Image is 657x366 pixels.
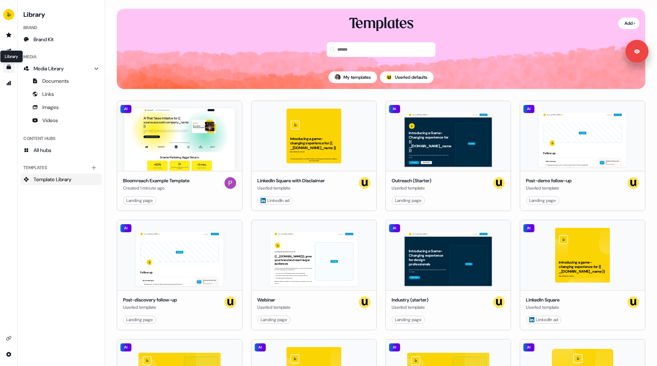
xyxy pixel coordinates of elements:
div: LinkedIn ad [261,197,289,204]
img: Peter [224,177,236,189]
span: Links [42,90,54,98]
img: userled logo [359,296,370,308]
div: Landing page [261,316,287,323]
button: Hey {{ _[DOMAIN_NAME] }} 👋Learn moreBook a demoLIVE WEBINAR | [DATE] 1PM EST | 10AM PST{{ _[DOMAI... [251,220,377,330]
div: Userled template [392,304,429,311]
a: Go to integrations [3,332,15,344]
div: Userled template [123,304,177,311]
button: Hey {{ _[DOMAIN_NAME] }} 👋Learn moreBook a demoYour imageFollow upCall summary Understand what cu... [520,101,645,211]
span: Brand Kit [34,36,54,43]
div: Userled template [257,304,291,311]
div: Userled template [526,304,560,311]
div: AI [523,224,535,233]
button: Hey {{ _[DOMAIN_NAME] }} 👋Learn moreBook a demoIntroducing a Game-Changing experience for design ... [385,220,511,330]
button: Add [618,17,639,29]
div: Bloomreach Example Template [123,177,189,184]
div: AI [389,343,400,352]
div: AI [523,105,535,113]
div: AI [389,224,400,233]
img: userled logo [627,296,639,308]
div: AI [523,343,535,352]
div: Landing page [395,316,422,323]
div: AI [120,105,132,113]
div: LinkedIn ad [529,316,558,323]
div: Post-discovery follow-up [123,296,177,304]
a: Media Library [20,63,102,74]
div: AI [120,224,132,233]
a: Go to attribution [3,77,15,89]
img: userled logo [493,296,505,308]
div: AI [389,105,400,113]
div: Templates [349,15,414,34]
div: Landing page [126,316,153,323]
a: Brand Kit [20,34,102,45]
div: Industry (starter) [392,296,429,304]
div: Landing page [529,197,556,204]
a: Links [20,88,102,100]
div: Outreach (Starter) [392,177,431,184]
img: userled logo [627,177,639,189]
div: Userled template [257,184,325,192]
div: Webinar [257,296,291,304]
button: My templates [328,71,377,83]
a: All hubs [20,144,102,156]
img: Bloomreach Example Template [124,108,235,171]
span: Documents [42,77,69,85]
img: userled logo [493,177,505,189]
a: Go to prospects [3,29,15,41]
button: Hey {{ _[DOMAIN_NAME] }} 👋Learn moreBook a demoIntroducing a Game-Changing experience for {{ _[DO... [385,101,511,211]
div: Landing page [395,197,422,204]
button: Hey {{ _[DOMAIN_NAME] }} 👋Learn moreBook a demoYour imageFollow upKey Challenges Breaking down co... [117,220,242,330]
img: userled logo [224,296,236,308]
span: All hubs [34,147,51,154]
span: Images [42,104,59,111]
div: Templates [20,162,102,174]
div: AI [120,343,132,352]
div: Userled template [392,184,431,192]
div: ; [386,74,392,80]
a: Go to templates [3,61,15,73]
a: Images [20,101,102,113]
div: Post-demo follow-up [526,177,572,184]
span: Template Library [34,176,72,183]
button: Introducing a game-changing experience for {{ _[DOMAIN_NAME]_name }}See what we can do!This ad wa... [251,101,377,211]
a: Template Library [20,174,102,185]
div: LinkedIn Square with Disclaimer [257,177,325,184]
a: Go to integrations [3,349,15,360]
div: Content Hubs [20,133,102,144]
div: Brand [20,22,102,34]
a: Videos [20,114,102,126]
div: LinkedIn Square [526,296,560,304]
div: Userled template [526,184,572,192]
img: userled logo [386,74,392,80]
div: Created 1 minute ago [123,184,189,192]
img: userled logo [359,177,370,189]
div: Landing page [126,197,153,204]
button: userled logo;Userled defaults [380,71,434,83]
a: Go to outbound experience [3,45,15,57]
button: Bloomreach Example TemplateAIBloomreach Example TemplateCreated 1 minute agoPeterLanding page [117,101,242,211]
span: Videos [42,117,58,124]
div: AI [254,343,266,352]
span: Media Library [34,65,64,72]
button: Introducing a game-changing experience for {{ _[DOMAIN_NAME]_name }}See what we can do!AILinkedIn... [520,220,645,330]
a: Documents [20,75,102,87]
img: Billie [335,74,341,80]
div: Media [20,51,102,63]
h3: Library [20,9,102,19]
